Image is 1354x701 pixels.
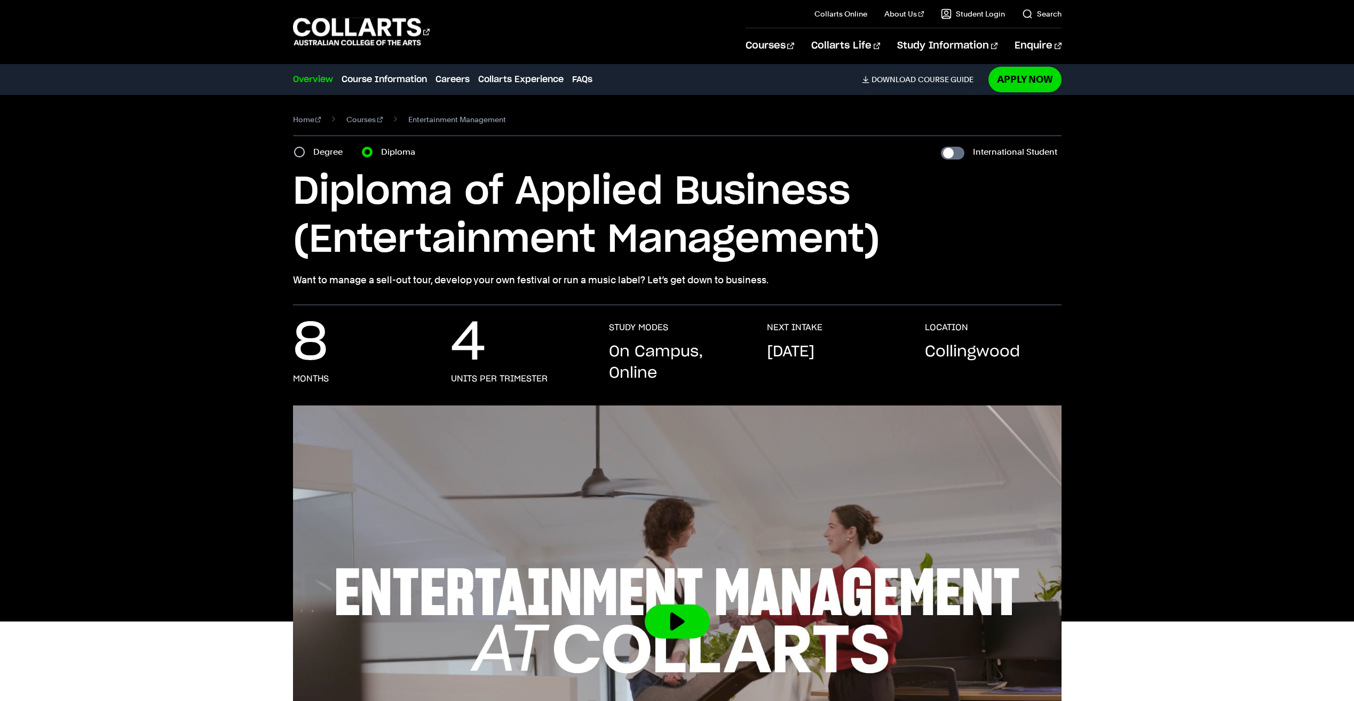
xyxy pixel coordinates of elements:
[478,73,564,86] a: Collarts Experience
[925,322,968,333] h3: LOCATION
[381,145,422,160] label: Diploma
[988,67,1062,92] a: Apply Now
[1015,28,1061,63] a: Enquire
[342,73,427,86] a: Course Information
[767,322,822,333] h3: NEXT INTAKE
[862,75,982,84] a: DownloadCourse Guide
[293,322,328,365] p: 8
[941,9,1005,19] a: Student Login
[293,273,1062,288] p: Want to manage a sell-out tour, develop your own festival or run a music label? Let’s get down to...
[609,322,668,333] h3: STUDY MODES
[609,341,746,384] p: On Campus, Online
[293,112,321,127] a: Home
[767,341,814,363] p: [DATE]
[346,112,383,127] a: Courses
[451,322,486,365] p: 4
[925,341,1020,363] p: Collingwood
[436,73,470,86] a: Careers
[313,145,349,160] label: Degree
[572,73,592,86] a: FAQs
[746,28,794,63] a: Courses
[408,112,506,127] span: Entertainment Management
[293,73,333,86] a: Overview
[897,28,997,63] a: Study Information
[814,9,867,19] a: Collarts Online
[872,75,916,84] span: Download
[884,9,924,19] a: About Us
[811,28,880,63] a: Collarts Life
[973,145,1057,160] label: International Student
[293,17,430,47] div: Go to homepage
[293,373,329,384] h3: months
[451,373,548,384] h3: units per trimester
[1022,9,1062,19] a: Search
[293,168,1062,264] h1: Diploma of Applied Business (Entertainment Management)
